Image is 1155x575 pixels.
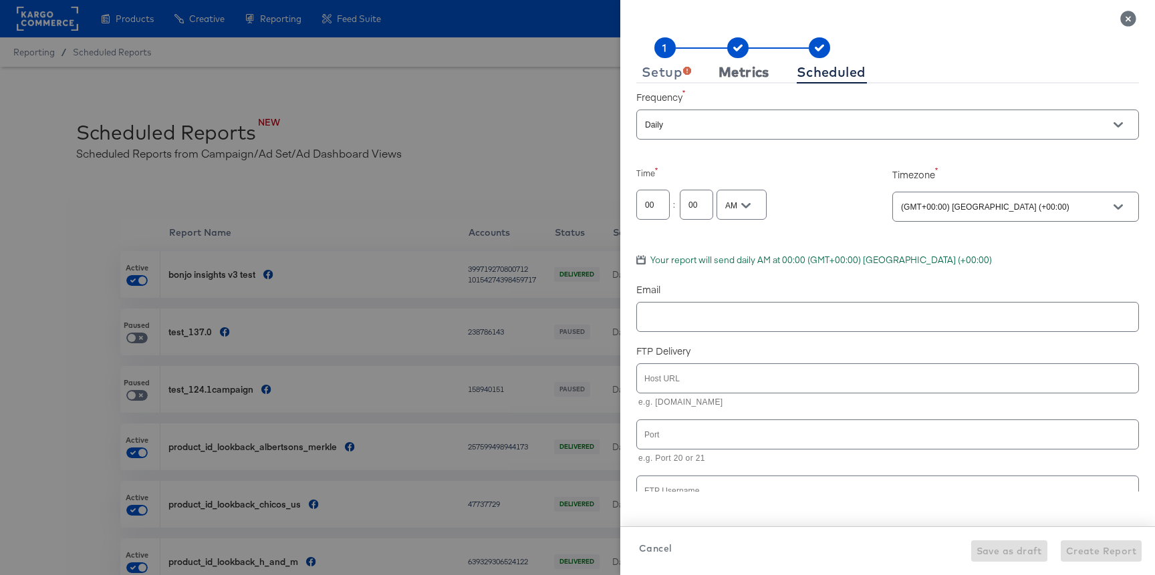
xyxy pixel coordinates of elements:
div: Your report will send daily AM at 00:00 (GMT+00:00) [GEOGRAPHIC_DATA] (+00:00) [636,254,1139,266]
div: : [673,198,676,211]
p: e.g. [DOMAIN_NAME] [638,396,1130,409]
div: Scheduled [797,67,866,77]
label: Frequency [636,90,1139,104]
div: Setup [642,67,691,77]
button: Open [1108,197,1128,217]
label: FTP Delivery [636,344,1139,357]
label: Timezone [892,168,1139,181]
p: e.g. Port 20 or 21 [638,452,1130,465]
div: Metrics [719,67,769,77]
label: Email [636,282,1139,296]
label: Time [636,168,883,179]
button: Open [736,196,756,216]
button: Open [1108,115,1128,135]
span: Cancel [639,540,672,557]
button: Cancel [634,540,677,557]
